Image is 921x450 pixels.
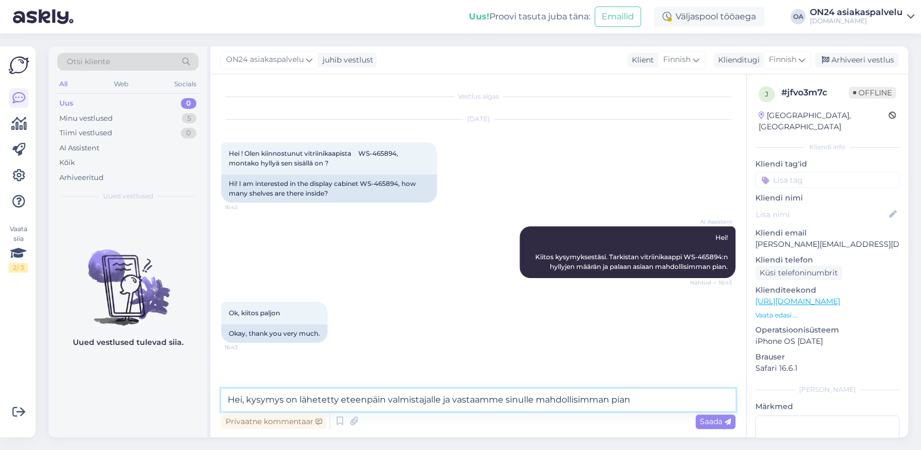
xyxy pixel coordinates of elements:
[221,389,735,411] textarea: Hei, kysymys on lähetetty eteenpäin valmistajalle ja vastaamme sinulle mahdollisimman pian
[755,401,899,412] p: Märkmed
[103,191,153,201] span: Uued vestlused
[769,54,796,66] span: Finnish
[755,285,899,296] p: Klienditeekond
[181,128,196,139] div: 0
[849,87,896,99] span: Offline
[67,56,110,67] span: Otsi kliente
[221,175,437,203] div: Hi! I am interested in the display cabinet WS-465894, how many shelves are there inside?
[469,11,489,22] b: Uus!
[690,279,732,287] span: Nähtud ✓ 16:43
[810,17,903,25] div: [DOMAIN_NAME]
[59,113,113,124] div: Minu vestlused
[221,324,328,343] div: Okay, thank you very much.
[59,98,73,109] div: Uus
[755,324,899,336] p: Operatsioonisüsteem
[49,230,207,327] img: No chats
[755,142,899,152] div: Kliendi info
[755,266,842,280] div: Küsi telefoninumbrit
[57,77,70,91] div: All
[755,351,899,363] p: Brauser
[755,158,899,170] p: Kliendi tag'id
[755,172,899,188] input: Lisa tag
[700,417,731,426] span: Saada
[790,9,806,24] div: OA
[663,54,691,66] span: Finnish
[226,54,304,66] span: ON24 asiakaspalvelu
[755,385,899,394] div: [PERSON_NAME]
[755,239,899,250] p: [PERSON_NAME][EMAIL_ADDRESS][DOMAIN_NAME]
[9,55,29,75] img: Askly Logo
[654,7,765,26] div: Väljaspool tööaega
[595,6,641,27] button: Emailid
[781,86,849,99] div: # jfvo3m7c
[59,128,112,139] div: Tiimi vestlused
[229,309,280,317] span: Ok, kiitos paljon
[627,54,654,66] div: Klient
[756,209,887,220] input: Lisa nimi
[112,77,131,91] div: Web
[221,114,735,124] div: [DATE]
[815,53,898,67] div: Arhiveeri vestlus
[59,157,75,168] div: Kõik
[755,296,840,306] a: [URL][DOMAIN_NAME]
[759,110,889,133] div: [GEOGRAPHIC_DATA], [GEOGRAPHIC_DATA]
[765,90,768,98] span: j
[73,337,183,348] p: Uued vestlused tulevad siia.
[221,92,735,101] div: Vestlus algas
[714,54,760,66] div: Klienditugi
[755,227,899,239] p: Kliendi email
[59,172,104,183] div: Arhiveeritud
[692,218,732,226] span: AI Assistent
[9,263,28,273] div: 2 / 3
[59,143,99,154] div: AI Assistent
[810,8,903,17] div: ON24 asiakaspalvelu
[9,224,28,273] div: Vaata siia
[755,363,899,374] p: Safari 16.6.1
[810,8,915,25] a: ON24 asiakaspalvelu[DOMAIN_NAME]
[224,343,265,351] span: 16:43
[224,203,265,211] span: 16:42
[755,310,899,320] p: Vaata edasi ...
[229,149,400,167] span: Hei ! Olen kiinnostunut vitriinikaapista WS-465894, montako hyllyä sen sisällä on ?
[755,336,899,347] p: iPhone OS [DATE]
[181,98,196,109] div: 0
[318,54,373,66] div: juhib vestlust
[172,77,199,91] div: Socials
[182,113,196,124] div: 5
[221,414,326,429] div: Privaatne kommentaar
[469,10,590,23] div: Proovi tasuta juba täna:
[755,254,899,266] p: Kliendi telefon
[755,192,899,204] p: Kliendi nimi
